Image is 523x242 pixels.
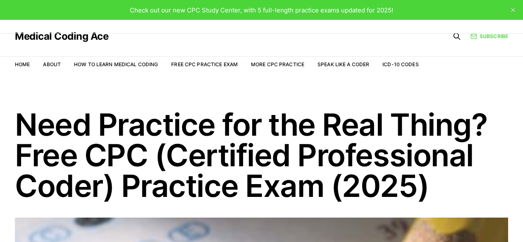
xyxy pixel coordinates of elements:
button: close [506,3,520,17]
a: How to Learn Medical Coding [74,61,158,67]
a: Medical Coding Ace [15,31,108,41]
a: Speak Like a Coder [318,61,369,67]
h1: Need Practice for the Real Thing? Free CPC (Certified Professional Coder) Practice Exam (2025) [15,109,508,201]
a: Free CPC Practice Exam [171,61,238,67]
a: ICD-10 Codes [382,61,418,67]
span: Check out our new CPC Study Center, with 5 full-length practice exams updated for 2025! [130,6,393,14]
a: Subscribe [470,32,508,40]
a: More CPC Practice [251,61,304,67]
a: Home [15,61,30,67]
a: About [43,61,61,67]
